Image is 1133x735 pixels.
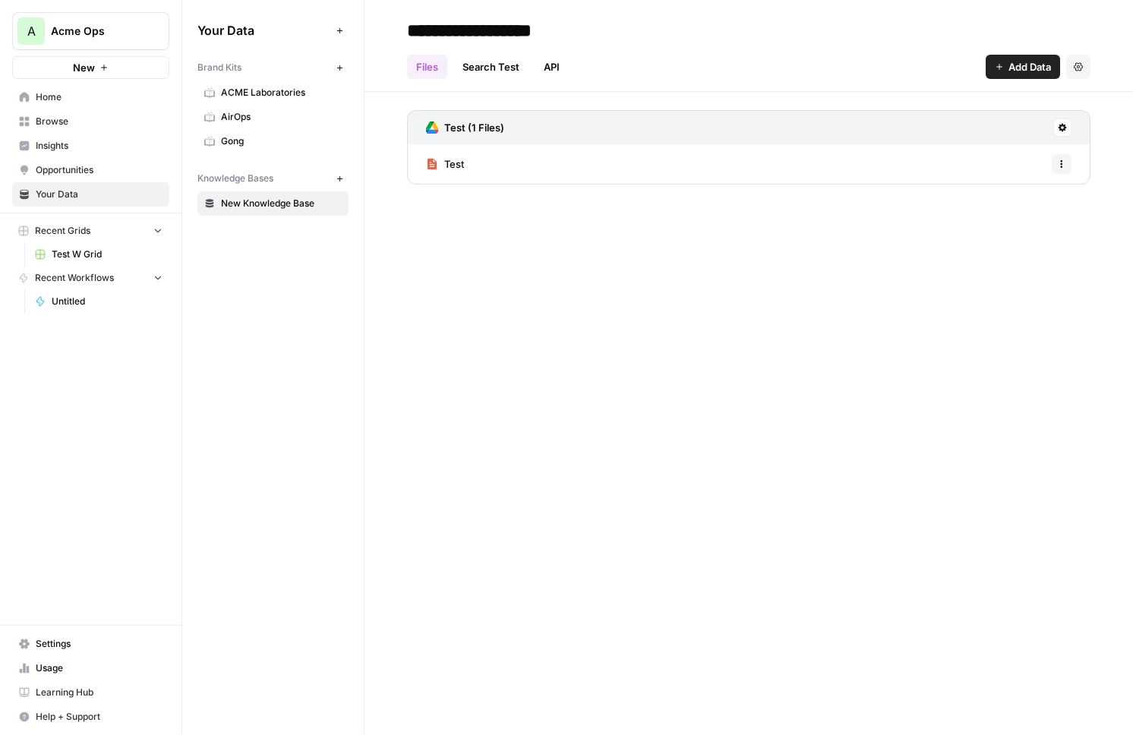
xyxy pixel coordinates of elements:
[51,24,143,39] span: Acme Ops
[12,219,169,242] button: Recent Grids
[12,134,169,158] a: Insights
[197,172,273,185] span: Knowledge Bases
[35,271,114,285] span: Recent Workflows
[221,86,342,99] span: ACME Laboratories
[12,705,169,729] button: Help + Support
[12,85,169,109] a: Home
[36,139,163,153] span: Insights
[426,144,464,184] a: Test
[36,686,163,699] span: Learning Hub
[73,60,95,75] span: New
[52,295,163,308] span: Untitled
[36,188,163,201] span: Your Data
[197,129,349,153] a: Gong
[52,248,163,261] span: Test W Grid
[197,80,349,105] a: ACME Laboratories
[12,56,169,79] button: New
[407,55,447,79] a: Files
[197,191,349,216] a: New Knowledge Base
[444,156,464,172] span: Test
[12,680,169,705] a: Learning Hub
[36,637,163,651] span: Settings
[12,158,169,182] a: Opportunities
[35,224,90,238] span: Recent Grids
[197,21,330,39] span: Your Data
[197,61,241,74] span: Brand Kits
[28,242,169,267] a: Test W Grid
[444,120,504,135] h3: Test (1 Files)
[12,182,169,207] a: Your Data
[535,55,569,79] a: API
[12,656,169,680] a: Usage
[197,105,349,129] a: AirOps
[221,110,342,124] span: AirOps
[12,109,169,134] a: Browse
[27,22,36,40] span: A
[426,111,504,144] a: Test (1 Files)
[12,12,169,50] button: Workspace: Acme Ops
[36,115,163,128] span: Browse
[221,134,342,148] span: Gong
[453,55,529,79] a: Search Test
[36,661,163,675] span: Usage
[36,710,163,724] span: Help + Support
[986,55,1060,79] button: Add Data
[36,163,163,177] span: Opportunities
[1008,59,1051,74] span: Add Data
[36,90,163,104] span: Home
[28,289,169,314] a: Untitled
[221,197,342,210] span: New Knowledge Base
[12,267,169,289] button: Recent Workflows
[12,632,169,656] a: Settings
